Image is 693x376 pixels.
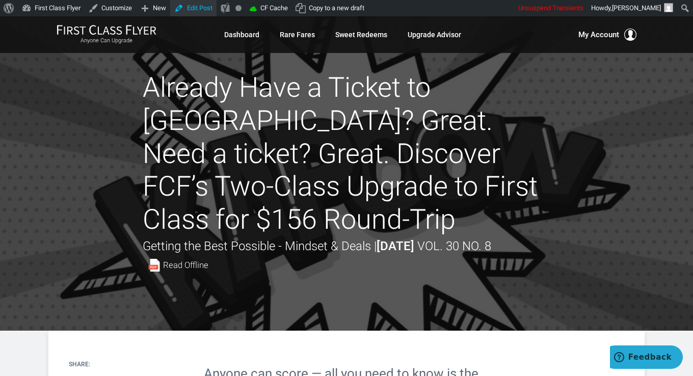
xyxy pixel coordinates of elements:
span: [PERSON_NAME] [612,4,661,12]
div: Getting the Best Possible - Mindset & Deals | [143,236,550,276]
iframe: Opens a widget where you can find more information [610,345,683,371]
span: Read Offline [163,261,208,270]
img: First Class Flyer [57,24,156,35]
span: Vol. 30 No. 8 [417,239,491,253]
h1: Already Have a Ticket to [GEOGRAPHIC_DATA]? Great. Need a ticket? Great. Discover FCF’s Two-Class... [143,71,550,236]
h4: Share: [69,361,90,368]
span: Unsuspend Transients [518,4,583,12]
span: My Account [578,29,619,41]
small: Anyone Can Upgrade [57,37,156,44]
a: Upgrade Advisor [408,25,461,44]
a: First Class FlyerAnyone Can Upgrade [57,24,156,45]
strong: [DATE] [377,239,414,253]
a: Read Offline [148,259,208,272]
a: Rare Fares [280,25,315,44]
img: pdf-file.svg [148,259,161,272]
a: Sweet Redeems [335,25,387,44]
button: My Account [578,29,636,41]
a: Dashboard [224,25,259,44]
